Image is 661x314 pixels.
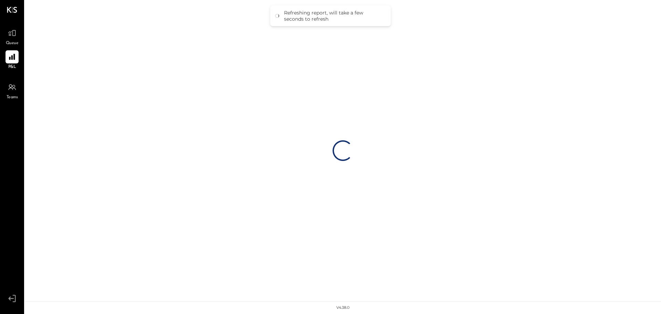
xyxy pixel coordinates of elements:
[7,94,18,101] span: Teams
[0,27,24,47] a: Queue
[0,81,24,101] a: Teams
[0,50,24,70] a: P&L
[284,10,384,22] div: Refreshing report, will take a few seconds to refresh
[8,64,16,70] span: P&L
[336,305,349,311] div: v 4.38.0
[6,40,19,47] span: Queue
